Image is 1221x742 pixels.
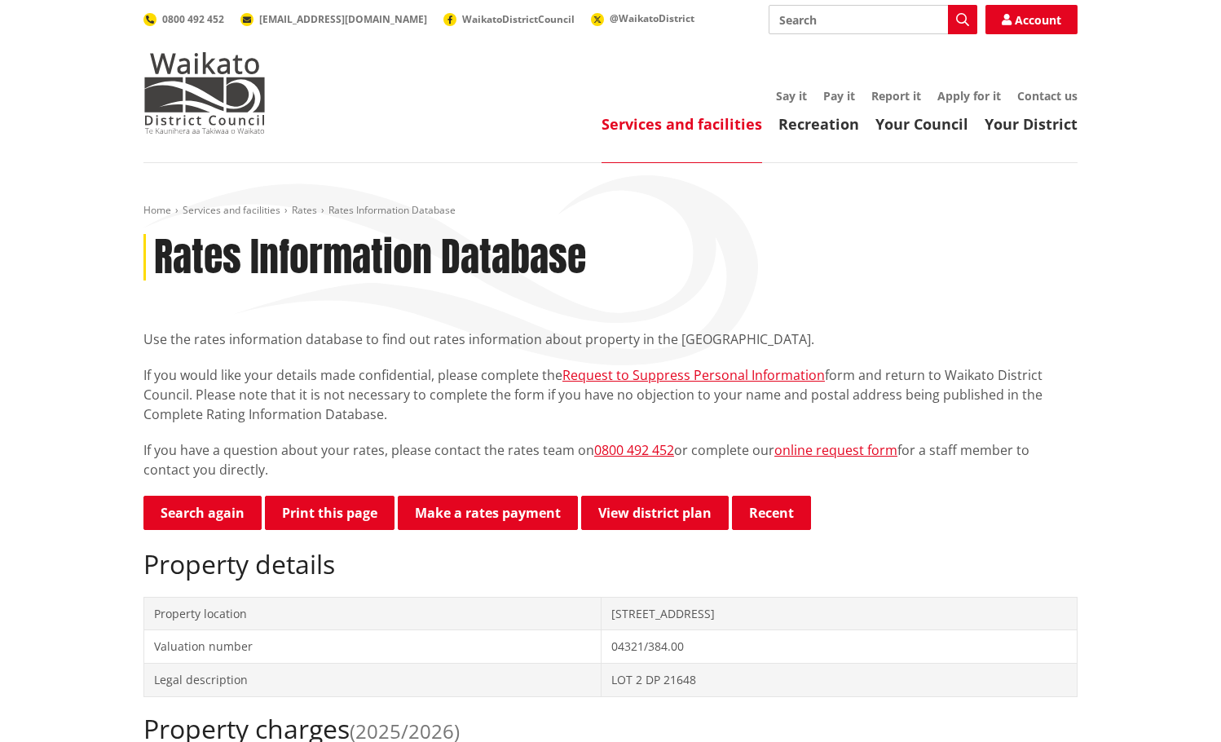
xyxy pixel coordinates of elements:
p: If you have a question about your rates, please contact the rates team on or complete our for a s... [143,440,1078,479]
a: Contact us [1017,88,1078,104]
p: Use the rates information database to find out rates information about property in the [GEOGRAPHI... [143,329,1078,349]
a: 0800 492 452 [594,441,674,459]
a: Search again [143,496,262,530]
a: Rates [292,203,317,217]
p: If you would like your details made confidential, please complete the form and return to Waikato ... [143,365,1078,424]
button: Recent [732,496,811,530]
a: Your District [985,114,1078,134]
a: Recreation [778,114,859,134]
a: View district plan [581,496,729,530]
button: Print this page [265,496,395,530]
span: [EMAIL_ADDRESS][DOMAIN_NAME] [259,12,427,26]
span: @WaikatoDistrict [610,11,694,25]
span: WaikatoDistrictCouncil [462,12,575,26]
a: Services and facilities [183,203,280,217]
td: Valuation number [144,630,602,664]
td: 04321/384.00 [601,630,1077,664]
a: Request to Suppress Personal Information [562,366,825,384]
a: Apply for it [937,88,1001,104]
a: Report it [871,88,921,104]
h1: Rates Information Database [154,234,586,281]
span: 0800 492 452 [162,12,224,26]
nav: breadcrumb [143,204,1078,218]
a: Home [143,203,171,217]
a: [EMAIL_ADDRESS][DOMAIN_NAME] [240,12,427,26]
h2: Property details [143,549,1078,580]
td: Property location [144,597,602,630]
a: Your Council [875,114,968,134]
img: Waikato District Council - Te Kaunihera aa Takiwaa o Waikato [143,52,266,134]
a: Services and facilities [602,114,762,134]
input: Search input [769,5,977,34]
td: [STREET_ADDRESS] [601,597,1077,630]
a: @WaikatoDistrict [591,11,694,25]
a: Pay it [823,88,855,104]
a: online request form [774,441,897,459]
a: Say it [776,88,807,104]
span: Rates Information Database [328,203,456,217]
td: Legal description [144,663,602,696]
a: 0800 492 452 [143,12,224,26]
a: Make a rates payment [398,496,578,530]
td: LOT 2 DP 21648 [601,663,1077,696]
a: WaikatoDistrictCouncil [443,12,575,26]
a: Account [985,5,1078,34]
